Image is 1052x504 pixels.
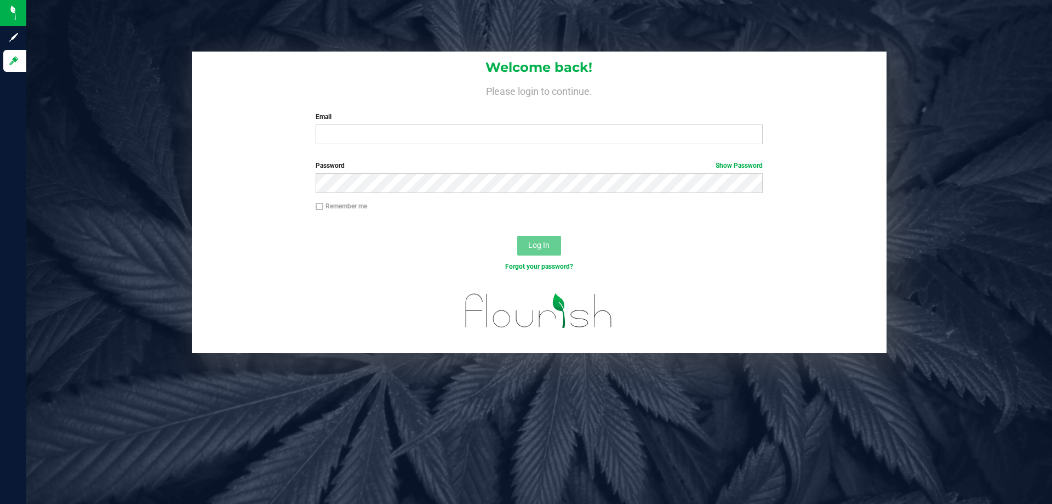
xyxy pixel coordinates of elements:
[192,60,887,75] h1: Welcome back!
[8,55,19,66] inline-svg: Log in
[316,203,323,211] input: Remember me
[716,162,763,169] a: Show Password
[452,283,626,339] img: flourish_logo.svg
[192,83,887,97] h4: Please login to continue.
[528,241,550,250] span: Log In
[505,263,573,270] a: Forgot your password?
[316,112,762,122] label: Email
[316,162,345,169] span: Password
[316,201,367,211] label: Remember me
[517,236,561,256] button: Log In
[8,32,19,43] inline-svg: Sign up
